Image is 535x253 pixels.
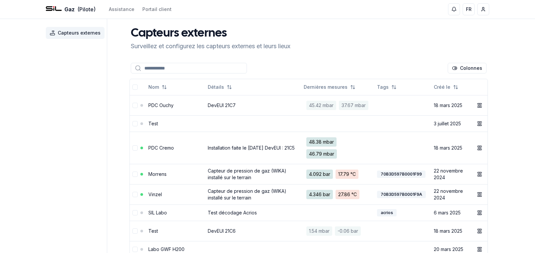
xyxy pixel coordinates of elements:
span: Gaz [64,5,75,13]
img: SIL - Gaz Logo [46,1,62,17]
span: Détails [208,84,224,90]
button: Sélectionner la ligne [132,192,138,197]
a: Capteurs externes [46,27,107,39]
td: 22 novembre 2024 [431,164,472,184]
h1: Capteurs externes [131,27,290,40]
button: Not sorted. Click to sort ascending. [144,82,171,92]
td: 18 mars 2025 [431,95,472,115]
span: 17.79 °C [336,170,358,179]
a: 1.54 mbar-0.06 bar [304,224,372,238]
span: 37.67 mbar [339,101,368,110]
span: Tags [377,84,389,90]
a: Installation faite le [DATE] DevEUI : 21C5 [208,145,295,151]
button: Tout sélectionner [132,84,138,90]
a: Gaz(Pilote) [46,5,96,13]
span: 4.092 bar [306,170,333,179]
a: PDC Ouchy [148,102,174,108]
a: Test décodage Acrios [208,210,257,215]
button: Not sorted. Click to sort ascending. [430,82,462,92]
span: Nom [148,84,159,90]
span: 48.38 mbar [306,137,337,147]
button: Not sorted. Click to sort ascending. [300,82,359,92]
span: Dernières mesures [304,84,347,90]
button: Sélectionner la ligne [132,121,138,126]
span: 1.54 mbar [306,226,332,236]
span: Capteurs externes [58,30,101,36]
a: Test [148,228,158,234]
span: FR [466,6,472,13]
span: 27.86 °C [336,190,359,199]
a: Assistance [109,6,134,13]
button: Not sorted. Click to sort ascending. [204,82,236,92]
a: Portail client [142,6,172,13]
p: Surveillez et configurez les capteurs externes et leurs lieux [131,42,290,51]
button: Sélectionner la ligne [132,228,138,234]
a: PDC Cremo [148,145,174,151]
button: Sélectionner la ligne [132,103,138,108]
td: 18 mars 2025 [431,132,472,164]
span: -0.06 bar [335,226,361,236]
span: (Pilote) [77,5,96,13]
button: FR [463,3,475,15]
button: Sélectionner la ligne [132,145,138,151]
div: 70B3D597B0001F99 [377,171,425,178]
td: 18 mars 2025 [431,221,472,241]
span: 45.42 mbar [306,101,336,110]
td: 3 juillet 2025 [431,115,472,132]
a: Morrens [148,171,167,177]
a: 4.092 bar17.79 °C [304,167,372,182]
a: 4.346 bar27.86 °C [304,187,372,202]
div: 70B3D597B0001F9A [377,191,426,198]
span: 4.346 bar [306,190,333,199]
td: 6 mars 2025 [431,204,472,221]
a: SIL Labo [148,210,167,215]
button: Cocher les colonnes [448,63,487,73]
a: DevEUI 21C7 [208,102,236,108]
td: 22 novembre 2024 [431,184,472,204]
button: Sélectionner la ligne [132,247,138,252]
button: Sélectionner la ligne [132,210,138,215]
a: Labo GWF H200 [148,246,185,252]
a: DevEUI 21C6 [208,228,236,234]
a: Vinzel [148,191,162,197]
span: Créé le [434,84,450,90]
div: acrios [377,209,397,216]
a: Capteur de pression de gaz (WIKA) installé sur le terrain [208,168,286,180]
button: Sélectionner la ligne [132,172,138,177]
span: 46.79 mbar [306,149,337,159]
a: 45.42 mbar37.67 mbar [304,98,372,113]
a: Test [148,121,158,126]
button: Not sorted. Click to sort ascending. [373,82,401,92]
a: 48.38 mbar46.79 mbar [304,135,372,161]
a: Capteur de pression de gaz (WIKA) installé sur le terrain [208,188,286,200]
